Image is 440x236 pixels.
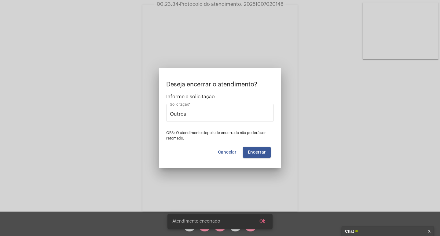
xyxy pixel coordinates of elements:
input: Buscar solicitação [170,111,270,117]
button: Encerrar [243,147,271,158]
strong: Chat [345,227,354,236]
p: Deseja encerrar o atendimento? [166,81,274,88]
span: • [178,2,180,7]
span: Cancelar [218,150,237,154]
span: Online [355,230,358,232]
a: X [428,227,431,236]
span: Protocolo do atendimento: 20251007020148 [178,2,284,7]
span: Atendimento encerrado [172,218,220,224]
span: Ok [259,219,265,223]
span: 00:23:34 [157,2,178,7]
span: OBS: O atendimento depois de encerrado não poderá ser retomado. [166,131,266,140]
button: Cancelar [213,147,241,158]
span: Informe a solicitação [166,94,274,100]
span: Encerrar [248,150,266,154]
